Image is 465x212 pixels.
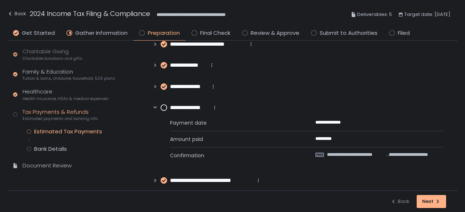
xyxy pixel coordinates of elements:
span: Tuition & loans, childcare, household, 529 plans [23,76,115,81]
span: Estimated payments and banking info [23,116,98,121]
button: Back [7,9,26,21]
div: Bank Details [34,145,67,153]
div: Charitable Giving [23,47,82,61]
div: Back [391,198,409,205]
div: Tax Payments & Refunds [23,108,98,122]
button: Back [391,195,409,208]
span: Preparation [148,29,180,37]
span: Final Check [200,29,230,37]
span: Filed [398,29,410,37]
span: Confirmation [170,152,298,159]
h1: 2024 Income Tax Filing & Compliance [30,9,150,18]
span: Submit to Authorities [320,29,377,37]
div: Family & Education [23,68,115,82]
span: Charitable donations and gifts [23,56,82,61]
span: Target date: [DATE] [404,10,450,19]
span: Payment date [170,119,298,126]
div: Back [7,9,26,18]
span: Get Started [22,29,55,37]
span: Health insurance, HSAs & medical expenses [23,96,109,101]
span: Gather Information [75,29,128,37]
button: Next [417,195,446,208]
span: Deliverables: 5 [357,10,392,19]
div: Next [422,198,441,205]
div: Document Review [23,162,72,170]
div: Healthcare [23,88,109,101]
span: Review & Approve [251,29,299,37]
span: Amount paid [170,136,298,143]
div: Estimated Tax Payments [34,128,102,135]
